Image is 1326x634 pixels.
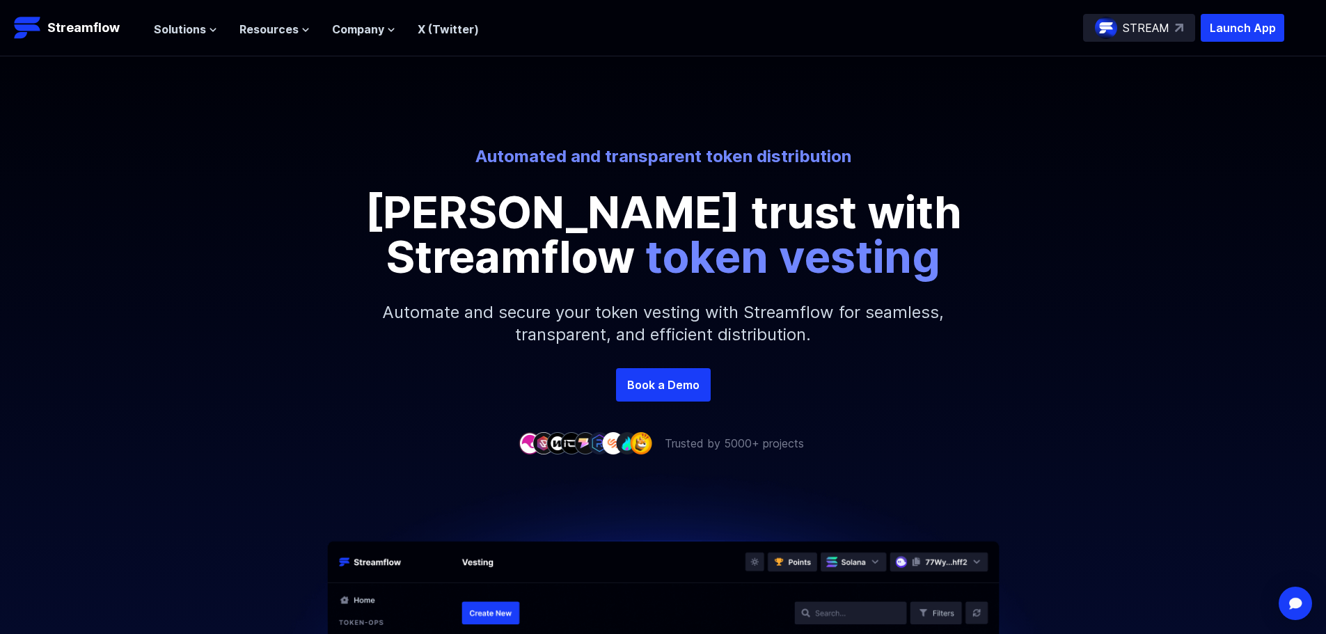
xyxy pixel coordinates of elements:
img: company-9 [630,432,652,454]
p: Streamflow [47,18,120,38]
img: top-right-arrow.svg [1175,24,1183,32]
span: Company [332,21,384,38]
img: Streamflow Logo [14,14,42,42]
p: Automate and secure your token vesting with Streamflow for seamless, transparent, and efficient d... [364,279,963,368]
a: Streamflow [14,14,140,42]
button: Company [332,21,395,38]
p: STREAM [1123,19,1169,36]
span: token vesting [645,230,940,283]
img: company-5 [574,432,597,454]
button: Launch App [1201,14,1284,42]
div: Open Intercom Messenger [1279,587,1312,620]
button: Resources [239,21,310,38]
img: streamflow-logo-circle.png [1095,17,1117,39]
span: Solutions [154,21,206,38]
img: company-3 [546,432,569,454]
p: Automated and transparent token distribution [278,145,1049,168]
a: STREAM [1083,14,1195,42]
img: company-4 [560,432,583,454]
img: company-1 [519,432,541,454]
p: Trusted by 5000+ projects [665,435,804,452]
button: Solutions [154,21,217,38]
span: Resources [239,21,299,38]
p: [PERSON_NAME] trust with Streamflow [350,190,977,279]
img: company-2 [532,432,555,454]
a: Book a Demo [616,368,711,402]
img: company-6 [588,432,610,454]
img: company-8 [616,432,638,454]
img: company-7 [602,432,624,454]
a: X (Twitter) [418,22,479,36]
